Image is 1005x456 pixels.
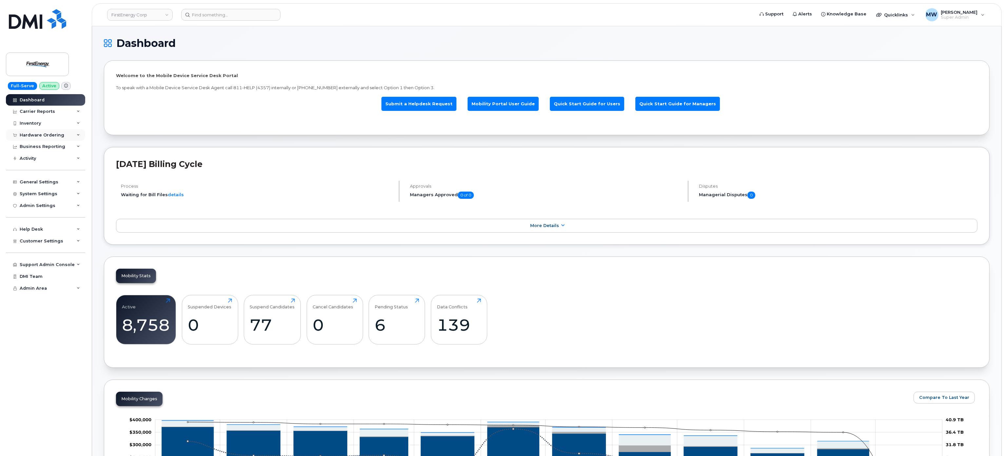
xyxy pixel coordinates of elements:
[458,192,474,199] span: 0 of 0
[381,97,456,111] a: Submit a Helpdesk Request
[188,315,232,335] div: 0
[250,299,295,341] a: Suspend Candidates77
[188,299,231,309] div: Suspended Devices
[946,417,964,422] tspan: 40.9 TB
[129,429,151,435] g: $0
[129,417,151,422] g: $0
[122,299,170,341] a: Active8,758
[116,38,176,48] span: Dashboard
[313,299,353,309] div: Cancel Candidates
[116,73,977,79] p: Welcome to the Mobile Device Service Desk Portal
[129,442,151,447] g: $0
[437,299,481,341] a: Data Conflicts139
[129,429,151,435] tspan: $350,000
[122,299,136,309] div: Active
[747,192,755,199] span: 0
[116,159,977,169] h2: [DATE] Billing Cycle
[168,192,184,197] a: details
[375,315,419,335] div: 6
[375,299,419,341] a: Pending Status6
[946,442,964,447] tspan: 31.8 TB
[129,417,151,422] tspan: $400,000
[550,97,624,111] a: Quick Start Guide for Users
[122,315,170,335] div: 8,758
[313,315,357,335] div: 0
[635,97,720,111] a: Quick Start Guide for Managers
[437,299,468,309] div: Data Conflicts
[250,315,295,335] div: 77
[121,184,393,189] h4: Process
[410,184,682,189] h4: Approvals
[116,85,977,91] p: To speak with a Mobile Device Service Desk Agent call 811-HELP (4357) internally or [PHONE_NUMBER...
[121,192,393,198] li: Waiting for Bill Files
[313,299,357,341] a: Cancel Candidates0
[976,427,1000,451] iframe: Messenger Launcher
[468,97,539,111] a: Mobility Portal User Guide
[914,392,975,404] button: Compare To Last Year
[375,299,408,309] div: Pending Status
[250,299,295,309] div: Suspend Candidates
[129,442,151,447] tspan: $300,000
[699,184,977,189] h4: Disputes
[919,394,969,401] span: Compare To Last Year
[699,192,977,199] h5: Managerial Disputes
[410,192,682,199] h5: Managers Approved
[946,429,964,435] tspan: 36.4 TB
[188,299,232,341] a: Suspended Devices0
[530,223,559,228] span: More Details
[437,315,481,335] div: 139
